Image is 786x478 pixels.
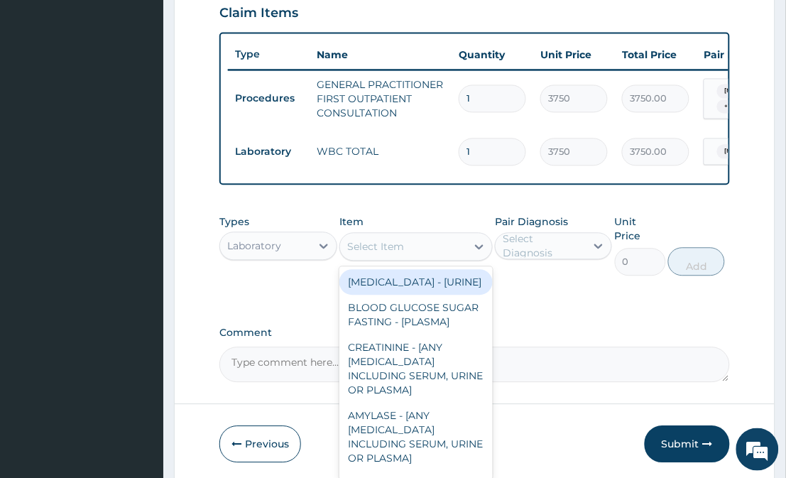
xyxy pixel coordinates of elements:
div: Minimize live chat window [233,7,267,41]
img: d_794563401_company_1708531726252_794563401 [26,71,58,107]
label: Unit Price [615,215,666,244]
textarea: Type your message and hit 'Enter' [7,323,271,373]
span: [MEDICAL_DATA] [717,145,784,159]
label: Pair Diagnosis [495,215,568,229]
th: Type [228,42,310,68]
span: We're online! [82,146,196,290]
label: Item [339,215,364,229]
button: Add [668,248,725,276]
div: BLOOD GLUCOSE SUGAR FASTING - [PLASMA] [339,295,492,335]
td: Laboratory [228,139,310,165]
h3: Claim Items [219,6,298,22]
div: Laboratory [227,239,281,254]
div: [MEDICAL_DATA] - [URINE] [339,270,492,295]
th: Unit Price [533,41,615,70]
td: WBC TOTAL [310,138,452,166]
label: Types [219,217,249,229]
button: Submit [645,426,730,463]
th: Total Price [615,41,697,70]
label: Comment [219,327,729,340]
span: [MEDICAL_DATA] [717,85,784,99]
td: Procedures [228,86,310,112]
div: CREATININE - [ANY [MEDICAL_DATA] INCLUDING SERUM, URINE OR PLASMA] [339,335,492,403]
td: GENERAL PRACTITIONER FIRST OUTPATIENT CONSULTATION [310,71,452,128]
div: Select Item [347,240,404,254]
div: Chat with us now [74,80,239,98]
th: Name [310,41,452,70]
span: + 1 [717,100,737,114]
th: Quantity [452,41,533,70]
div: AMYLASE - [ANY [MEDICAL_DATA] INCLUDING SERUM, URINE OR PLASMA] [339,403,492,472]
div: Select Diagnosis [503,232,584,261]
button: Previous [219,426,301,463]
